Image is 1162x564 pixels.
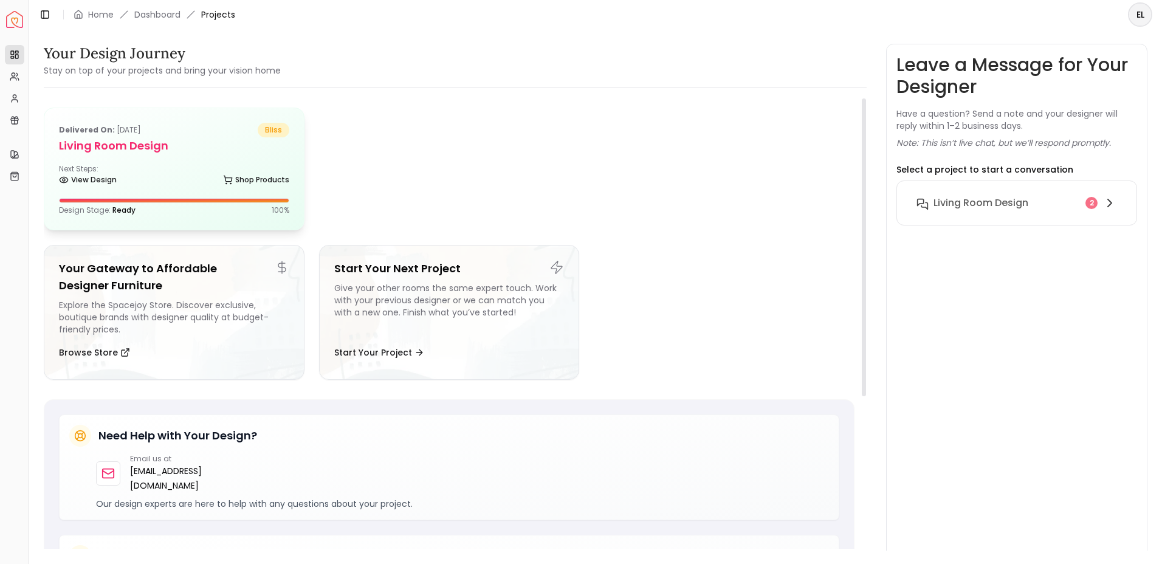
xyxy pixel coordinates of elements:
h5: Start Your Next Project [334,260,565,277]
b: Delivered on: [59,125,115,135]
button: Living Room design2 [907,191,1127,215]
h3: Leave a Message for Your Designer [896,54,1137,98]
a: Shop Products [223,171,289,188]
p: Design Stage: [59,205,136,215]
button: Start Your Project [334,340,424,365]
nav: breadcrumb [74,9,235,21]
button: EL [1128,2,1152,27]
h3: Your Design Journey [44,44,281,63]
button: Browse Store [59,340,130,365]
a: View Design [59,171,117,188]
p: Have a question? Send a note and your designer will reply within 1–2 business days. [896,108,1137,132]
a: Spacejoy [6,11,23,28]
h5: Your Gateway to Affordable Designer Furniture [59,260,289,294]
p: Select a project to start a conversation [896,163,1073,176]
img: Spacejoy Logo [6,11,23,28]
p: Email us at [130,454,265,464]
p: 100 % [272,205,289,215]
p: [DATE] [59,123,141,137]
span: bliss [258,123,289,137]
a: Your Gateway to Affordable Designer FurnitureExplore the Spacejoy Store. Discover exclusive, bout... [44,245,304,380]
small: Stay on top of your projects and bring your vision home [44,64,281,77]
span: Ready [112,205,136,215]
div: Next Steps: [59,164,289,188]
span: Projects [201,9,235,21]
a: [EMAIL_ADDRESS][DOMAIN_NAME] [130,464,265,493]
div: 2 [1085,197,1098,209]
span: EL [1129,4,1151,26]
p: Note: This isn’t live chat, but we’ll respond promptly. [896,137,1111,149]
a: Dashboard [134,9,180,21]
div: Explore the Spacejoy Store. Discover exclusive, boutique brands with designer quality at budget-f... [59,299,289,335]
div: Give your other rooms the same expert touch. Work with your previous designer or we can match you... [334,282,565,335]
h6: Living Room design [933,196,1028,210]
h5: Living Room design [59,137,289,154]
a: Home [88,9,114,21]
p: Our design experts are here to help with any questions about your project. [96,498,829,510]
a: Start Your Next ProjectGive your other rooms the same expert touch. Work with your previous desig... [319,245,580,380]
h5: Need Help with Your Design? [98,427,257,444]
